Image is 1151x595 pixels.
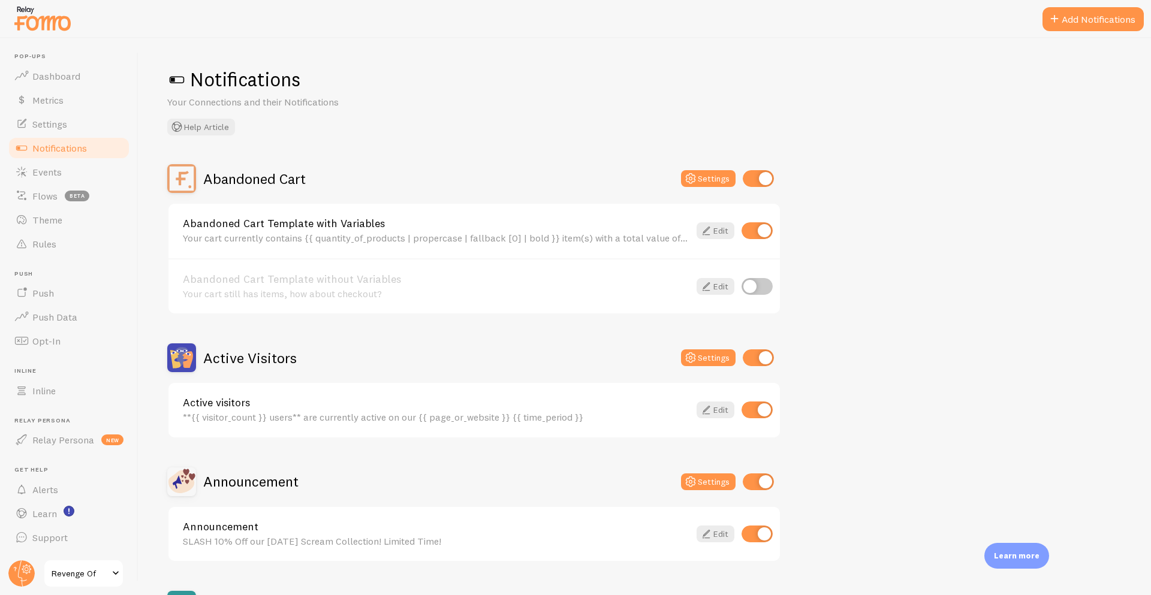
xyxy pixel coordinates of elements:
[64,506,74,517] svg: <p>Watch New Feature Tutorials!</p>
[14,53,131,61] span: Pop-ups
[43,559,124,588] a: Revenge Of
[32,335,61,347] span: Opt-In
[52,566,109,581] span: Revenge Of
[7,502,131,525] a: Learn
[32,118,67,130] span: Settings
[14,466,131,474] span: Get Help
[7,281,131,305] a: Push
[7,64,131,88] a: Dashboard
[167,343,196,372] img: Active Visitors
[32,190,58,202] span: Flows
[32,287,54,299] span: Push
[101,434,123,445] span: new
[183,397,689,408] a: Active visitors
[7,478,131,502] a: Alerts
[7,184,131,208] a: Flows beta
[32,166,62,178] span: Events
[203,472,299,491] h2: Announcement
[32,70,80,82] span: Dashboard
[697,222,734,239] a: Edit
[32,311,77,323] span: Push Data
[994,550,1039,561] p: Learn more
[32,214,62,226] span: Theme
[14,417,131,425] span: Relay Persona
[7,136,131,160] a: Notifications
[697,401,734,418] a: Edit
[32,94,64,106] span: Metrics
[32,142,87,154] span: Notifications
[681,349,736,366] button: Settings
[7,525,131,549] a: Support
[203,170,306,188] h2: Abandoned Cart
[14,367,131,375] span: Inline
[7,379,131,403] a: Inline
[167,67,1122,92] h1: Notifications
[14,270,131,278] span: Push
[183,412,689,422] div: **{{ visitor_count }} users** are currently active on our {{ page_or_website }} {{ time_period }}
[65,191,89,201] span: beta
[183,274,689,285] a: Abandoned Cart Template without Variables
[167,119,235,135] button: Help Article
[183,536,689,546] div: SLASH 10% Off our [DATE] Scream Collection! Limited Time!
[32,531,68,543] span: Support
[7,232,131,256] a: Rules
[32,434,94,446] span: Relay Persona
[32,385,56,397] span: Inline
[7,428,131,452] a: Relay Persona new
[32,484,58,496] span: Alerts
[7,305,131,329] a: Push Data
[183,521,689,532] a: Announcement
[32,238,56,250] span: Rules
[7,160,131,184] a: Events
[183,232,689,243] div: Your cart currently contains {{ quantity_of_products | propercase | fallback [0] | bold }} item(s...
[167,164,196,193] img: Abandoned Cart
[697,525,734,542] a: Edit
[681,170,736,187] button: Settings
[167,95,455,109] p: Your Connections and their Notifications
[697,278,734,295] a: Edit
[183,218,689,229] a: Abandoned Cart Template with Variables
[13,3,73,34] img: fomo-relay-logo-orange.svg
[183,288,689,299] div: Your cart still has items, how about checkout?
[7,329,131,353] a: Opt-In
[681,473,736,490] button: Settings
[167,467,196,496] img: Announcement
[984,543,1049,569] div: Learn more
[7,88,131,112] a: Metrics
[203,349,297,367] h2: Active Visitors
[7,112,131,136] a: Settings
[7,208,131,232] a: Theme
[32,508,57,520] span: Learn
